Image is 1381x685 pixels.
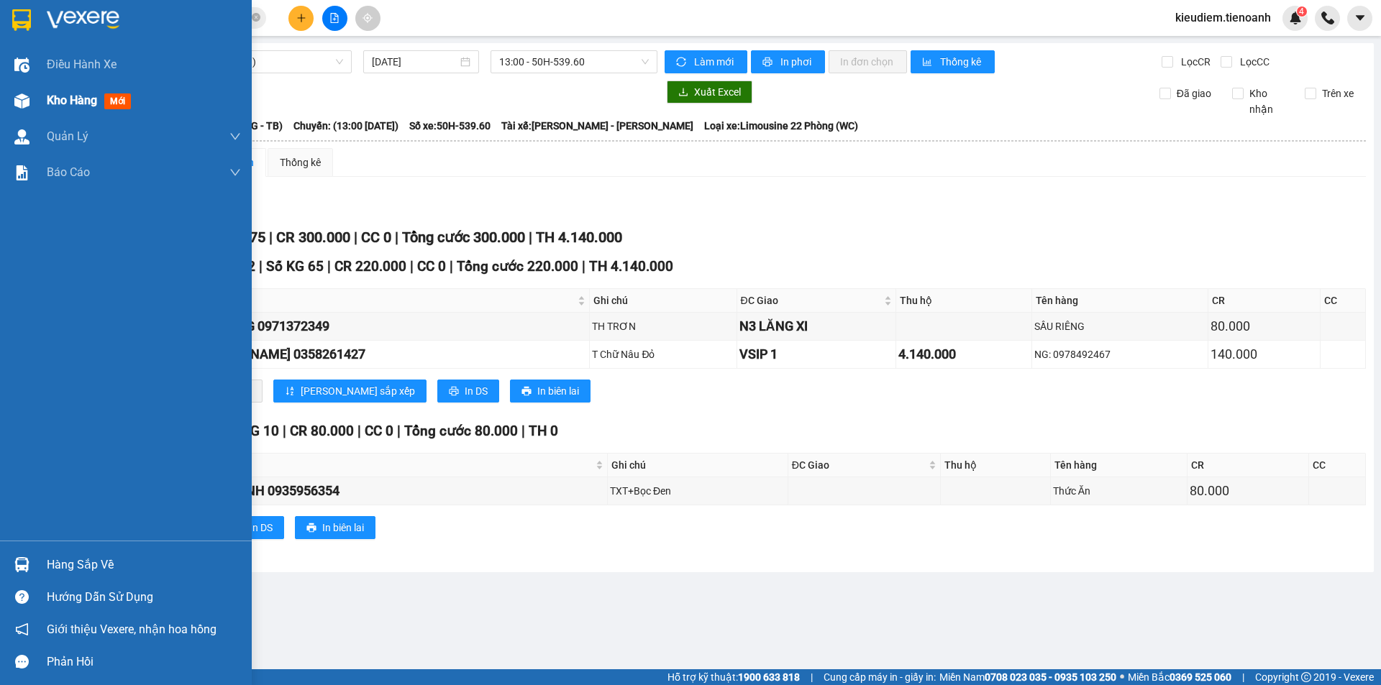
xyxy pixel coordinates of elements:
button: printerIn biên lai [510,380,591,403]
button: printerIn phơi [751,50,825,73]
span: TH 4.140.000 [589,258,673,275]
th: Tên hàng [1032,289,1208,313]
button: caret-down [1347,6,1372,31]
span: mới [104,93,131,109]
span: Loại xe: Limousine 22 Phòng (WC) [704,118,858,134]
span: Người nhận [192,457,592,473]
th: Tên hàng [1051,454,1188,477]
strong: 0708 023 035 - 0935 103 250 [985,671,1116,683]
span: down [229,167,241,178]
span: Số xe: 50H-539.60 [409,118,491,134]
span: close-circle [252,12,260,25]
button: printerIn DS [222,516,284,539]
span: Kho nhận [1244,86,1294,117]
span: 13:00 - 50H-539.60 [499,51,649,73]
button: bar-chartThống kê [911,50,995,73]
b: Tuyến: Đăk Lăk - [GEOGRAPHIC_DATA] (NTG - TB) [58,120,283,132]
button: In đơn chọn [829,50,907,73]
span: printer [449,386,459,397]
div: Phản hồi [47,651,241,673]
span: CC 0 [361,229,391,246]
span: printer [762,57,775,68]
th: Ghi chú [608,454,788,477]
span: ĐC Giao [792,457,926,473]
span: question-circle [15,590,29,604]
div: Hàng sắp về [47,554,241,576]
button: aim [355,6,380,31]
span: Số KG 10 [222,423,279,439]
span: Tổng cước 80.000 [404,423,518,439]
img: solution-icon [14,165,29,180]
span: Chuyến: (13:00 [DATE]) [293,118,398,134]
div: 80.000 [1190,481,1306,501]
span: CR 80.000 [290,423,354,439]
div: TXT+Bọc Đen [610,483,785,499]
span: aim [363,13,373,23]
div: SẦU RIÊNG [1034,318,1205,334]
img: icon-new-feature [1289,12,1302,24]
span: Làm mới [694,54,736,70]
th: Ghi chú [590,289,737,313]
span: | [269,229,273,246]
th: Thu hộ [941,454,1050,477]
div: 140.000 [1211,344,1318,364]
span: Giới thiệu Vexere, nhận hoa hồng [47,620,217,638]
div: QUỲNH ANH 0935956354 [191,481,604,501]
span: Thống kê [940,54,983,70]
span: In DS [465,383,488,399]
div: VSIP 1 [739,344,893,364]
button: printerIn biên lai [295,516,375,539]
span: Miền Bắc [1128,669,1231,685]
span: Kho hàng [47,93,97,107]
th: CR [1188,454,1309,477]
span: printer [521,386,532,397]
span: file-add [329,13,339,23]
span: In biên lai [322,520,364,535]
span: Người nhận [182,293,575,308]
sup: 4 [1297,6,1307,17]
th: CC [1321,289,1366,313]
span: Báo cáo [47,163,90,181]
span: | [395,229,398,246]
span: Miền Nam [939,669,1116,685]
span: TH 4.140.000 [536,229,622,246]
span: Tài xế: [PERSON_NAME] - [PERSON_NAME] [501,118,693,134]
img: warehouse-icon [14,557,29,572]
span: Hỗ trợ kỹ thuật: [667,669,800,685]
span: | [397,423,401,439]
div: Hướng dẫn sử dụng [47,587,241,608]
span: Tổng cước 300.000 [402,229,525,246]
span: Số KG 65 [266,258,324,275]
div: Thống kê [280,155,321,170]
img: phone-icon [1321,12,1334,24]
span: Xuất Excel [694,84,741,100]
span: download [678,87,688,98]
div: 80.000 [1211,316,1318,336]
img: logo-vxr [12,9,31,31]
span: In biên lai [537,383,579,399]
span: | [529,229,532,246]
span: CR 300.000 [276,229,350,246]
span: bar-chart [922,57,934,68]
button: plus [288,6,314,31]
span: | [327,258,331,275]
span: | [410,258,414,275]
button: syncLàm mới [665,50,747,73]
input: 13/09/2025 [372,54,457,70]
span: caret-down [1354,12,1367,24]
div: T Chữ Nâu Đỏ [592,346,734,362]
span: 4 [1299,6,1304,17]
span: Lọc CC [1234,54,1272,70]
span: Trên xe [1316,86,1359,101]
span: down [229,131,241,142]
span: TH 0 [529,423,558,439]
span: copyright [1301,672,1311,682]
span: | [811,669,813,685]
span: Tổng cước 220.000 [457,258,578,275]
img: warehouse-icon [14,93,29,109]
img: warehouse-icon [14,129,29,144]
th: CC [1309,454,1366,477]
th: CR [1208,289,1321,313]
span: | [283,423,286,439]
span: sort-ascending [285,386,295,397]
